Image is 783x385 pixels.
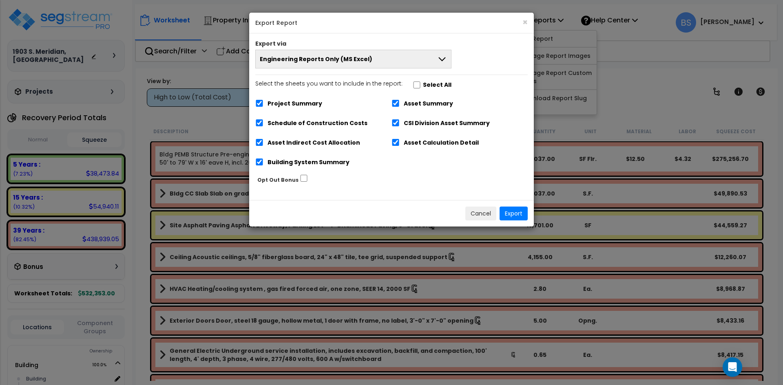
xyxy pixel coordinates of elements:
label: CSI Division Asset Summary [404,119,490,128]
p: Select the sheets you want to include in the report: [255,79,403,89]
label: Asset Calculation Detail [404,138,479,147]
button: Engineering Reports Only (MS Excel) [255,50,451,68]
input: Select the sheets you want to include in the report:Select All [413,81,421,88]
label: Opt Out Bonus [257,175,299,185]
button: Export [500,207,528,220]
label: Asset Summary [404,99,453,108]
label: Export via [255,40,286,48]
label: Asset Indirect Cost Allocation [268,138,360,147]
button: Cancel [465,207,496,220]
span: Engineering Reports Only (MS Excel) [260,55,372,63]
h5: Export Report [255,19,528,27]
label: Project Summary [268,99,322,108]
label: Schedule of Construction Costs [268,119,367,128]
label: Select All [423,80,451,90]
button: × [522,18,528,26]
div: Open Intercom Messenger [723,357,742,377]
label: Building System Summary [268,158,349,167]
